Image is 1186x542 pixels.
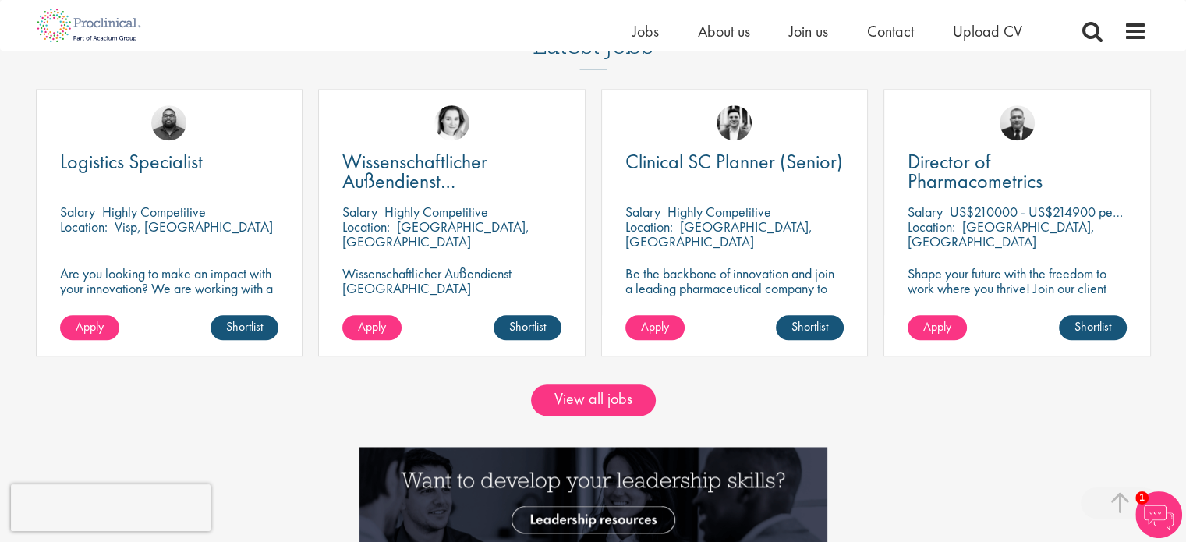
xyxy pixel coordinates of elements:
img: Ashley Bennett [151,105,186,140]
a: View all jobs [531,384,656,416]
span: Apply [76,318,104,335]
span: Apply [923,318,951,335]
p: Shape your future with the freedom to work where you thrive! Join our client with this Director p... [908,266,1127,325]
span: Apply [641,318,669,335]
img: Edward Little [717,105,752,140]
span: Clinical SC Planner (Senior) [625,148,843,175]
img: Greta Prestel [434,105,469,140]
span: Director of Pharmacometrics [908,148,1043,194]
a: Jobs [632,21,659,41]
p: [GEOGRAPHIC_DATA], [GEOGRAPHIC_DATA] [342,218,529,250]
p: [GEOGRAPHIC_DATA], [GEOGRAPHIC_DATA] [625,218,812,250]
span: Location: [342,218,390,236]
p: Visp, [GEOGRAPHIC_DATA] [115,218,273,236]
a: Wissenschaftlicher Außendienst [GEOGRAPHIC_DATA] [342,152,561,191]
a: Contact [867,21,914,41]
span: Location: [908,218,955,236]
p: Highly Competitive [102,203,206,221]
span: Salary [60,203,95,221]
a: Clinical SC Planner (Senior) [625,152,844,172]
p: Highly Competitive [667,203,771,221]
span: Wissenschaftlicher Außendienst [GEOGRAPHIC_DATA] [342,148,530,214]
p: Wissenschaftlicher Außendienst [GEOGRAPHIC_DATA] [342,266,561,296]
iframe: reCAPTCHA [11,484,211,531]
a: Shortlist [211,315,278,340]
span: Salary [342,203,377,221]
img: Chatbot [1135,491,1182,538]
a: Upload CV [953,21,1022,41]
a: Apply [342,315,402,340]
a: Shortlist [776,315,844,340]
a: Logistics Specialist [60,152,279,172]
span: Location: [60,218,108,236]
a: Director of Pharmacometrics [908,152,1127,191]
p: Highly Competitive [384,203,488,221]
p: US$210000 - US$214900 per annum [950,203,1155,221]
span: 1 [1135,491,1149,505]
p: Are you looking to make an impact with your innovation? We are working with a well-established ph... [60,266,279,340]
a: Apply [625,315,685,340]
span: Salary [908,203,943,221]
p: Be the backbone of innovation and join a leading pharmaceutical company to help keep life-changin... [625,266,844,325]
a: Shortlist [494,315,561,340]
img: Jakub Hanas [1000,105,1035,140]
a: About us [698,21,750,41]
span: Location: [625,218,673,236]
a: Join us [789,21,828,41]
span: Logistics Specialist [60,148,203,175]
a: Apply [60,315,119,340]
span: Apply [358,318,386,335]
a: Apply [908,315,967,340]
a: Want to develop your leadership skills? See our Leadership Resources [359,487,827,503]
p: [GEOGRAPHIC_DATA], [GEOGRAPHIC_DATA] [908,218,1095,250]
span: Salary [625,203,660,221]
a: Shortlist [1059,315,1127,340]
